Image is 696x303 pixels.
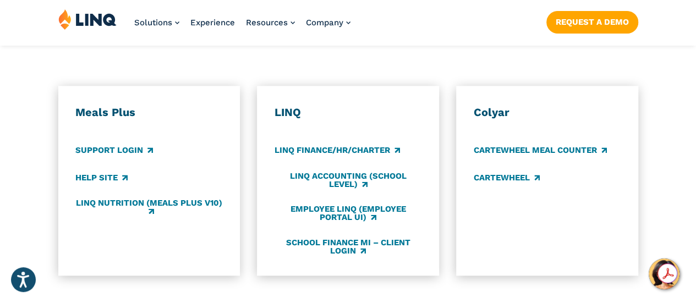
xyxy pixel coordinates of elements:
[474,145,607,157] a: CARTEWHEEL Meal Counter
[134,18,172,27] span: Solutions
[58,9,117,30] img: LINQ | K‑12 Software
[75,106,222,120] h3: Meals Plus
[134,18,179,27] a: Solutions
[75,199,222,217] a: LINQ Nutrition (Meals Plus v10)
[275,172,421,190] a: LINQ Accounting (school level)
[275,238,421,256] a: School Finance MI – Client Login
[134,9,350,45] nav: Primary Navigation
[546,11,638,33] a: Request a Demo
[190,18,235,27] a: Experience
[474,172,540,184] a: CARTEWHEEL
[275,106,421,120] h3: LINQ
[474,106,621,120] h3: Colyar
[246,18,295,27] a: Resources
[75,145,153,157] a: Support Login
[649,258,679,289] button: Hello, have a question? Let’s chat.
[306,18,350,27] a: Company
[246,18,288,27] span: Resources
[306,18,343,27] span: Company
[75,172,128,184] a: Help Site
[275,145,400,157] a: LINQ Finance/HR/Charter
[546,9,638,33] nav: Button Navigation
[275,205,421,223] a: Employee LINQ (Employee Portal UI)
